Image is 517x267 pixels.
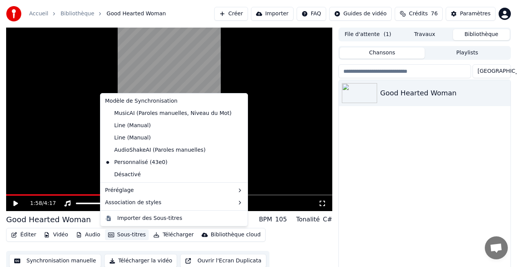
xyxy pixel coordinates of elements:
[384,31,391,38] span: ( 1 )
[275,215,287,224] div: 105
[211,231,261,239] div: Bibliothèque cloud
[446,7,496,21] button: Paramètres
[8,229,39,240] button: Éditer
[396,29,453,40] button: Travaux
[105,229,149,240] button: Sous-titres
[259,215,272,224] div: BPM
[29,10,166,18] nav: breadcrumb
[107,10,166,18] span: Good Hearted Woman
[409,10,428,18] span: Crédits
[329,7,392,21] button: Guides de vidéo
[485,236,508,259] a: Ouvrir le chat
[29,10,48,18] a: Accueil
[340,48,425,59] button: Chansons
[30,200,42,207] span: 1:58
[296,215,320,224] div: Tonalité
[102,156,171,169] div: Personnalisé (43e0)
[380,88,507,98] div: Good Hearted Woman
[73,229,103,240] button: Audio
[102,169,246,181] div: Désactivé
[395,7,443,21] button: Crédits76
[44,200,56,207] span: 4:17
[30,200,48,207] div: /
[251,7,294,21] button: Importer
[323,215,332,224] div: C#
[425,48,510,59] button: Playlists
[6,214,91,225] div: Good Hearted Woman
[102,95,246,107] div: Modèle de Synchronisation
[6,6,21,21] img: youka
[431,10,438,18] span: 76
[117,215,182,222] div: Importer des Sous-titres
[102,107,235,120] div: MusicAI (Paroles manuelles, Niveau du Mot)
[340,29,396,40] button: File d'attente
[214,7,248,21] button: Créer
[297,7,326,21] button: FAQ
[102,120,154,132] div: Line (Manual)
[102,132,154,144] div: Line (Manual)
[453,29,510,40] button: Bibliothèque
[150,229,197,240] button: Télécharger
[102,184,246,197] div: Préréglage
[102,197,246,209] div: Association de styles
[460,10,491,18] div: Paramètres
[41,229,71,240] button: Vidéo
[61,10,94,18] a: Bibliothèque
[102,144,208,156] div: AudioShakeAI (Paroles manuelles)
